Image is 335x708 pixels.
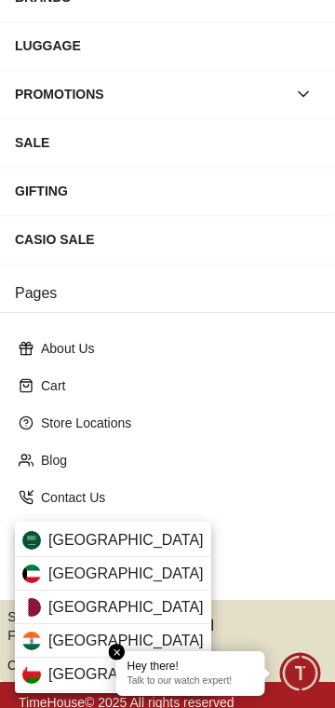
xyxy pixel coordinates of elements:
[48,596,204,619] span: [GEOGRAPHIC_DATA]
[22,531,41,550] img: Saudi Arabia
[48,529,204,551] span: [GEOGRAPHIC_DATA]
[22,565,41,583] img: Kuwait
[22,598,41,617] img: Qatar
[22,665,41,684] img: Oman
[127,675,254,688] p: Talk to our watch expert!
[127,659,254,674] div: Hey there!
[48,563,204,585] span: [GEOGRAPHIC_DATA]
[109,644,126,660] em: Close tooltip
[48,630,204,652] span: [GEOGRAPHIC_DATA]
[22,632,41,650] img: India
[48,663,204,686] span: [GEOGRAPHIC_DATA]
[280,653,321,694] div: Chat Widget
